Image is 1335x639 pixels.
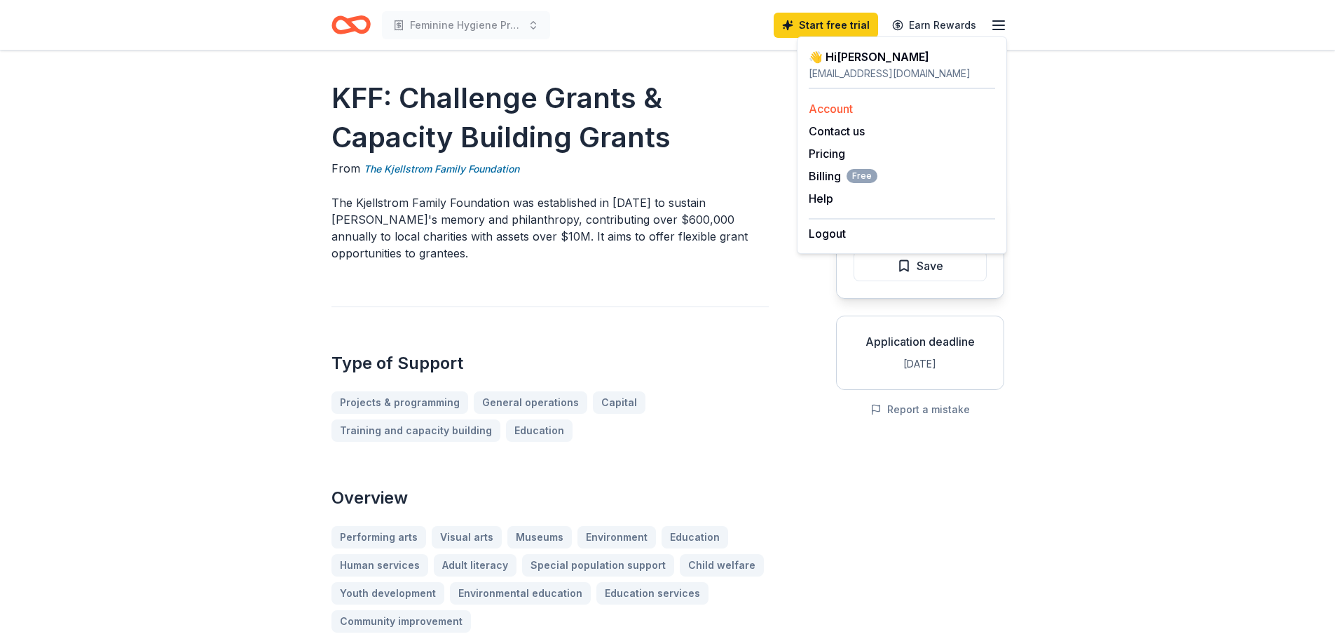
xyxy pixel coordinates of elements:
[809,147,845,161] a: Pricing
[331,8,371,41] a: Home
[474,391,587,414] a: General operations
[506,419,573,442] a: Education
[809,102,853,116] a: Account
[917,257,943,275] span: Save
[809,190,833,207] button: Help
[854,250,987,281] button: Save
[809,168,877,184] button: BillingFree
[331,391,468,414] a: Projects & programming
[331,487,769,509] h2: Overview
[809,225,846,242] button: Logout
[809,123,865,140] button: Contact us
[382,11,550,39] button: Feminine Hygiene Products
[884,13,985,38] a: Earn Rewards
[331,352,769,375] h2: Type of Support
[848,333,992,350] div: Application deadline
[593,391,645,414] a: Capital
[774,13,878,38] a: Start free trial
[870,401,970,418] button: Report a mistake
[331,79,769,157] h1: KFF: Challenge Grants & Capacity Building Grants
[410,17,522,34] span: Feminine Hygiene Products
[809,168,877,184] span: Billing
[331,419,500,442] a: Training and capacity building
[364,161,519,177] a: The Kjellstrom Family Foundation
[809,65,995,82] div: [EMAIL_ADDRESS][DOMAIN_NAME]
[331,160,769,177] div: From
[847,169,877,183] span: Free
[809,48,995,65] div: 👋 Hi [PERSON_NAME]
[331,194,769,262] p: The Kjellstrom Family Foundation was established in [DATE] to sustain [PERSON_NAME]'s memory and ...
[848,356,992,372] div: [DATE]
